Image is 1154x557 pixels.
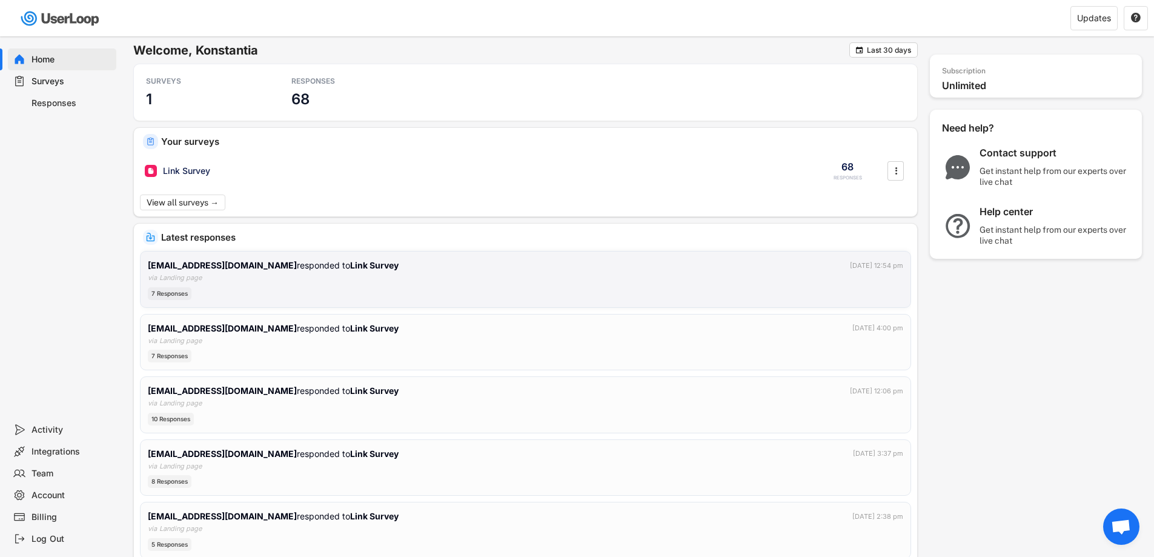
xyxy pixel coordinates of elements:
[140,195,225,210] button: View all surveys →
[841,160,854,173] div: 68
[942,214,973,238] img: QuestionMarkInverseMajor.svg
[980,224,1131,246] div: Get instant help from our experts over live chat
[942,155,973,179] img: ChatMajor.svg
[148,259,399,272] div: responded to
[146,76,255,86] div: SURVEYS
[895,164,897,177] text: 
[148,475,191,488] div: 8 Responses
[133,42,849,58] h6: Welcome, Konstantia
[856,45,863,55] text: 
[146,233,155,242] img: IncomingMajor.svg
[291,90,310,108] h3: 68
[32,512,111,523] div: Billing
[148,260,297,270] strong: [EMAIL_ADDRESS][DOMAIN_NAME]
[1130,13,1141,24] button: 
[855,45,864,55] button: 
[148,413,194,425] div: 10 Responses
[32,490,111,501] div: Account
[148,461,157,472] div: via
[148,449,297,459] strong: [EMAIL_ADDRESS][DOMAIN_NAME]
[852,512,903,522] div: [DATE] 2:38 pm
[890,162,902,180] button: 
[159,336,202,346] div: Landing page
[148,385,297,396] strong: [EMAIL_ADDRESS][DOMAIN_NAME]
[942,122,1027,135] div: Need help?
[161,233,908,242] div: Latest responses
[850,261,903,271] div: [DATE] 12:54 pm
[18,6,104,31] img: userloop-logo-01.svg
[350,449,399,459] strong: Link Survey
[148,398,157,409] div: via
[146,90,152,108] h3: 1
[834,175,862,181] div: RESPONSES
[853,449,903,459] div: [DATE] 3:37 pm
[148,511,297,521] strong: [EMAIL_ADDRESS][DOMAIN_NAME]
[980,147,1131,159] div: Contact support
[148,336,157,346] div: via
[148,538,191,551] div: 5 Responses
[350,511,399,521] strong: Link Survey
[148,510,399,522] div: responded to
[350,385,399,396] strong: Link Survey
[32,446,111,458] div: Integrations
[850,386,903,396] div: [DATE] 12:06 pm
[1103,509,1139,545] a: Open chat
[148,322,399,335] div: responded to
[291,76,400,86] div: RESPONSES
[32,468,111,479] div: Team
[161,137,908,146] div: Your surveys
[32,98,111,109] div: Responses
[1131,12,1141,23] text: 
[148,273,157,283] div: via
[148,524,157,534] div: via
[148,384,399,397] div: responded to
[980,165,1131,187] div: Get instant help from our experts over live chat
[32,54,111,65] div: Home
[350,260,399,270] strong: Link Survey
[159,398,202,409] div: Landing page
[159,273,202,283] div: Landing page
[350,323,399,333] strong: Link Survey
[148,287,191,300] div: 7 Responses
[942,67,986,76] div: Subscription
[159,461,202,472] div: Landing page
[980,205,1131,218] div: Help center
[852,323,903,333] div: [DATE] 4:00 pm
[32,76,111,87] div: Surveys
[942,79,1136,92] div: Unlimited
[32,424,111,436] div: Activity
[148,350,191,362] div: 7 Responses
[1077,14,1111,22] div: Updates
[148,323,297,333] strong: [EMAIL_ADDRESS][DOMAIN_NAME]
[159,524,202,534] div: Landing page
[32,533,111,545] div: Log Out
[867,47,911,54] div: Last 30 days
[148,447,399,460] div: responded to
[163,165,210,177] div: Link Survey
